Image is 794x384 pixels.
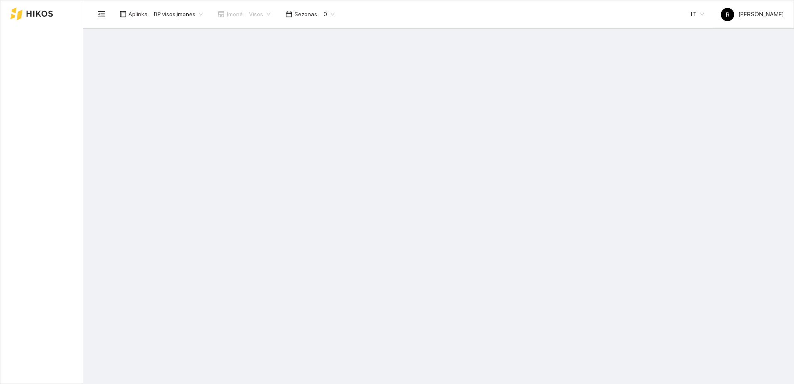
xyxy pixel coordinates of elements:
[120,11,126,17] span: layout
[294,10,318,19] span: Sezonas :
[691,8,704,20] span: LT
[249,8,271,20] span: Visos
[128,10,149,19] span: Aplinka :
[154,8,203,20] span: BP visos įmonės
[721,11,784,17] span: [PERSON_NAME]
[726,8,730,21] span: R
[227,10,244,19] span: Įmonė :
[286,11,292,17] span: calendar
[323,8,335,20] span: 0
[218,11,224,17] span: shop
[98,10,105,18] span: menu-fold
[93,6,110,22] button: menu-fold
